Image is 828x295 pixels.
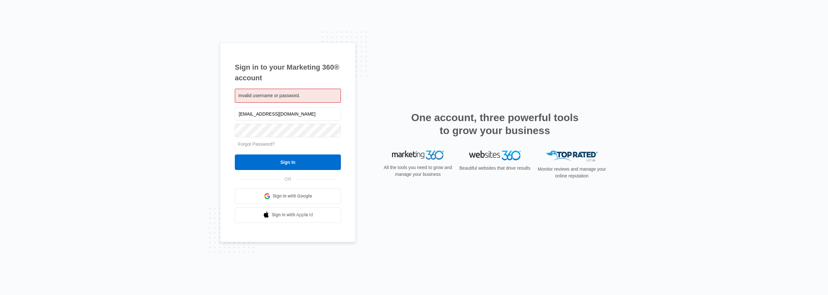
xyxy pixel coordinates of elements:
[469,151,521,160] img: Websites 360
[546,151,598,161] img: Top Rated Local
[280,176,296,183] span: OR
[536,166,608,179] p: Monitor reviews and manage your online reputation
[459,165,531,172] p: Beautiful websites that drive results
[235,107,341,121] input: Email
[235,207,341,223] a: Sign in with Apple Id
[235,62,341,83] h1: Sign in to your Marketing 360® account
[235,188,341,204] a: Sign in with Google
[392,151,444,160] img: Marketing 360
[238,142,275,147] a: Forgot Password?
[382,164,454,178] p: All the tools you need to grow and manage your business
[272,211,313,218] span: Sign in with Apple Id
[238,93,300,98] span: Invalid username or password.
[273,193,312,199] span: Sign in with Google
[409,111,581,137] h2: One account, three powerful tools to grow your business
[235,154,341,170] input: Sign In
